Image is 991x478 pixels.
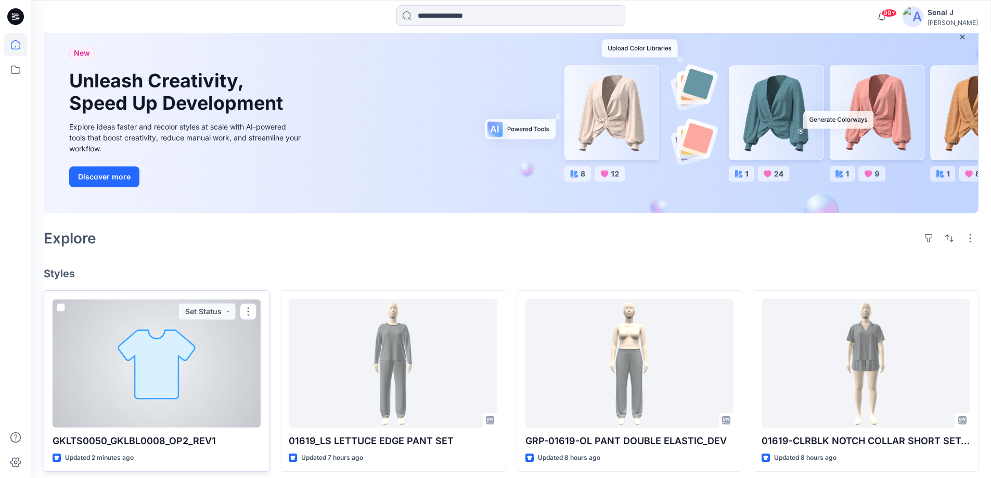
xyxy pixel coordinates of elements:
p: Updated 8 hours ago [538,453,600,463]
div: [PERSON_NAME] [928,19,978,27]
p: 01619-CLRBLK NOTCH COLLAR SHORT SET_DEVELOPMENT [762,434,970,448]
p: Updated 8 hours ago [774,453,836,463]
p: GRP-01619-OL PANT DOUBLE ELASTIC_DEV [525,434,733,448]
button: Discover more [69,166,139,187]
p: GKLTS0050_GKLBL0008_OP2_REV1 [53,434,261,448]
span: 99+ [881,9,897,17]
p: Updated 2 minutes ago [65,453,134,463]
p: 01619_LS LETTUCE EDGE PANT SET [289,434,497,448]
a: GRP-01619-OL PANT DOUBLE ELASTIC_DEV [525,299,733,428]
a: GKLTS0050_GKLBL0008_OP2_REV1 [53,299,261,428]
img: avatar [903,6,923,27]
div: Explore ideas faster and recolor styles at scale with AI-powered tools that boost creativity, red... [69,121,303,154]
a: 01619-CLRBLK NOTCH COLLAR SHORT SET_DEVELOPMENT [762,299,970,428]
a: Discover more [69,166,303,187]
span: New [74,47,90,59]
h1: Unleash Creativity, Speed Up Development [69,70,288,114]
div: Senal J [928,6,978,19]
h4: Styles [44,267,979,280]
a: 01619_LS LETTUCE EDGE PANT SET [289,299,497,428]
h2: Explore [44,230,96,247]
p: Updated 7 hours ago [301,453,363,463]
